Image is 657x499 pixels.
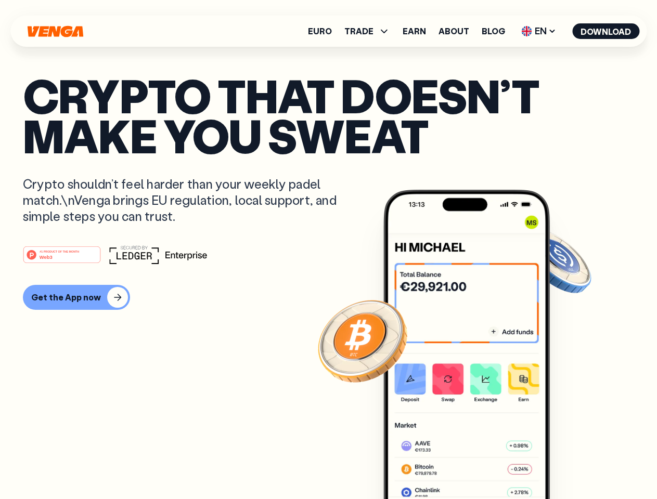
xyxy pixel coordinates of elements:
span: TRADE [344,27,373,35]
tspan: Web3 [40,254,53,259]
div: Get the App now [31,292,101,303]
a: Earn [403,27,426,35]
img: Bitcoin [316,294,409,387]
a: Euro [308,27,332,35]
button: Get the App now [23,285,130,310]
a: About [439,27,469,35]
tspan: #1 PRODUCT OF THE MONTH [40,249,79,253]
p: Crypto that doesn’t make you sweat [23,75,634,155]
button: Download [572,23,639,39]
a: Get the App now [23,285,634,310]
img: flag-uk [521,26,532,36]
a: Blog [482,27,505,35]
svg: Home [26,25,84,37]
a: #1 PRODUCT OF THE MONTHWeb3 [23,252,101,266]
p: Crypto shouldn’t feel harder than your weekly padel match.\nVenga brings EU regulation, local sup... [23,176,352,225]
span: TRADE [344,25,390,37]
span: EN [518,23,560,40]
img: USDC coin [519,224,594,298]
